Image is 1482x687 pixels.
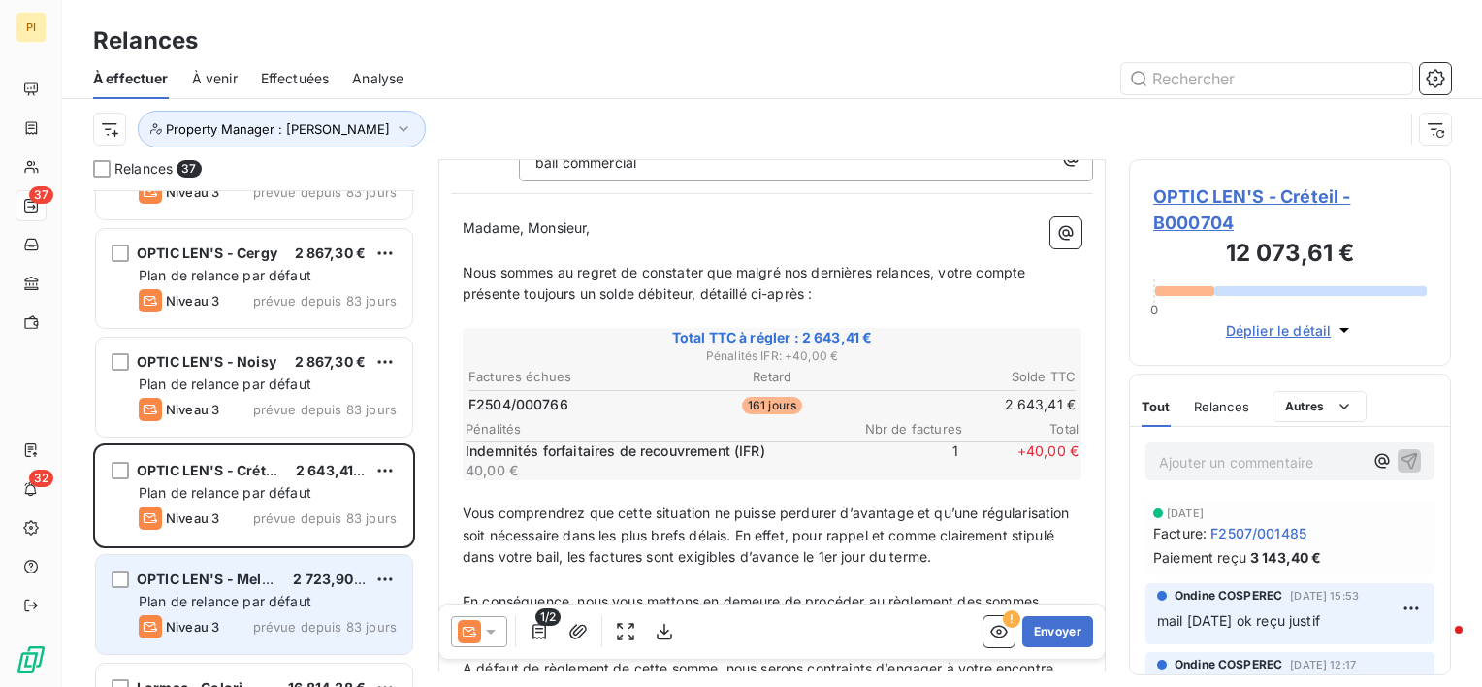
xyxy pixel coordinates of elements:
[295,245,367,261] span: 2 867,30 €
[93,69,169,88] span: À effectuer
[253,184,397,200] span: prévue depuis 83 jours
[137,571,279,587] span: OPTIC LEN'S - Melun
[1121,63,1412,94] input: Rechercher
[1153,523,1207,543] span: Facture :
[1194,399,1249,414] span: Relances
[1153,547,1246,568] span: Paiement reçu
[192,69,238,88] span: À venir
[535,608,561,626] span: 1/2
[1416,621,1463,668] iframe: Intercom live chat
[1150,302,1158,317] span: 0
[137,353,276,370] span: OPTIC LEN'S - Noisy
[93,23,198,58] h3: Relances
[467,367,669,387] th: Factures échues
[16,644,47,675] img: Logo LeanPay
[671,367,873,387] th: Retard
[1175,587,1282,605] span: Ondine COSPEREC
[139,484,311,501] span: Plan de relance par défaut
[1290,659,1356,671] span: [DATE] 12:17
[875,394,1077,415] td: 2 643,41 €
[846,421,962,437] span: Nbr de factures
[114,159,173,179] span: Relances
[466,442,838,461] p: Indemnités forfaitaires de recouvrement (IFR)
[1250,547,1322,568] span: 3 143,40 €
[962,442,1079,480] span: + 40,00 €
[535,131,1054,171] span: ] Mise en demeure de régler les sommes dues au titre du bail commercial
[742,397,802,414] span: 161 jours
[166,402,219,417] span: Niveau 3
[253,510,397,526] span: prévue depuis 83 jours
[1167,507,1204,519] span: [DATE]
[1153,183,1427,236] span: OPTIC LEN'S - Créteil - B000704
[253,402,397,417] span: prévue depuis 83 jours
[875,367,1077,387] th: Solde TTC
[177,160,201,178] span: 37
[1142,399,1171,414] span: Tout
[463,219,591,236] span: Madame, Monsieur,
[93,190,415,687] div: grid
[1210,523,1306,543] span: F2507/001485
[296,462,367,478] span: 2 643,41 €
[466,328,1079,347] span: Total TTC à régler : 2 643,41 €
[466,421,846,437] span: Pénalités
[1153,236,1427,275] h3: 12 073,61 €
[468,395,568,414] span: F2504/000766
[253,619,397,635] span: prévue depuis 83 jours
[293,571,367,587] span: 2 723,90 €
[1273,391,1367,422] button: Autres
[1220,319,1361,342] button: Déplier le détail
[466,347,1079,365] span: Pénalités IFR : + 40,00 €
[137,245,277,261] span: OPTIC LEN'S - Cergy
[253,293,397,309] span: prévue depuis 83 jours
[139,267,311,283] span: Plan de relance par défaut
[1226,320,1332,341] span: Déplier le détail
[166,619,219,635] span: Niveau 3
[29,470,53,487] span: 32
[463,593,1043,632] span: En conséquence, nous vous mettons en demeure de procéder au règlement des sommes susmentionnées s...
[166,121,390,137] span: Property Manager : [PERSON_NAME]
[1157,612,1320,629] span: mail [DATE] ok reçu justif
[166,293,219,309] span: Niveau 3
[295,353,367,370] span: 2 867,30 €
[137,462,281,478] span: OPTIC LEN'S - Créteil
[166,184,219,200] span: Niveau 3
[1022,616,1093,647] button: Envoyer
[139,593,311,609] span: Plan de relance par défaut
[16,12,47,43] div: PI
[1175,656,1282,673] span: Ondine COSPEREC
[1290,590,1359,602] span: [DATE] 15:53
[466,461,838,480] p: 40,00 €
[463,505,1074,566] span: Vous comprendrez que cette situation ne puisse perdurer d’avantage et qu’une régularisation soit ...
[29,186,53,204] span: 37
[138,111,426,147] button: Property Manager : [PERSON_NAME]
[962,421,1079,437] span: Total
[463,264,1029,303] span: Nous sommes au regret de constater que malgré nos dernières relances, votre compte présente toujo...
[842,442,958,480] span: 1
[166,510,219,526] span: Niveau 3
[261,69,330,88] span: Effectuées
[139,376,311,392] span: Plan de relance par défaut
[352,69,403,88] span: Analyse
